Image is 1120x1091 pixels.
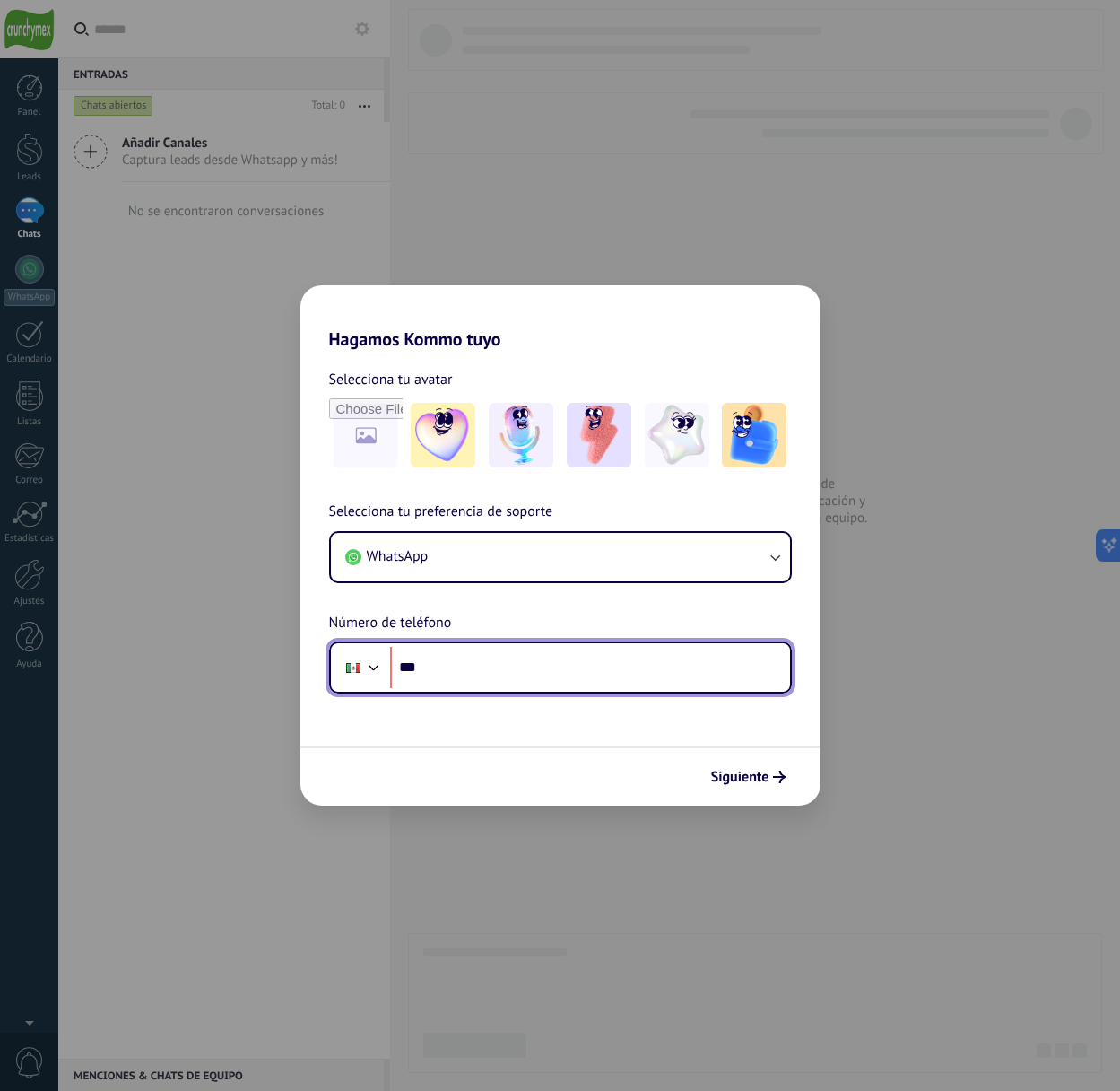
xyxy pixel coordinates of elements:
[489,403,553,467] img: -2.jpeg
[711,771,769,783] span: Siguiente
[331,533,790,581] button: WhatsApp
[411,403,475,467] img: -1.jpeg
[703,762,794,792] button: Siguiente
[567,403,631,467] img: -3.jpeg
[367,547,429,565] span: WhatsApp
[645,403,709,467] img: -4.jpeg
[336,649,370,686] div: Mexico: + 52
[329,368,453,391] span: Selecciona tu avatar
[722,403,786,467] img: -5.jpeg
[300,285,820,350] h2: Hagamos Kommo tuyo
[329,501,553,524] span: Selecciona tu preferencia de soporte
[329,612,452,635] span: Número de teléfono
